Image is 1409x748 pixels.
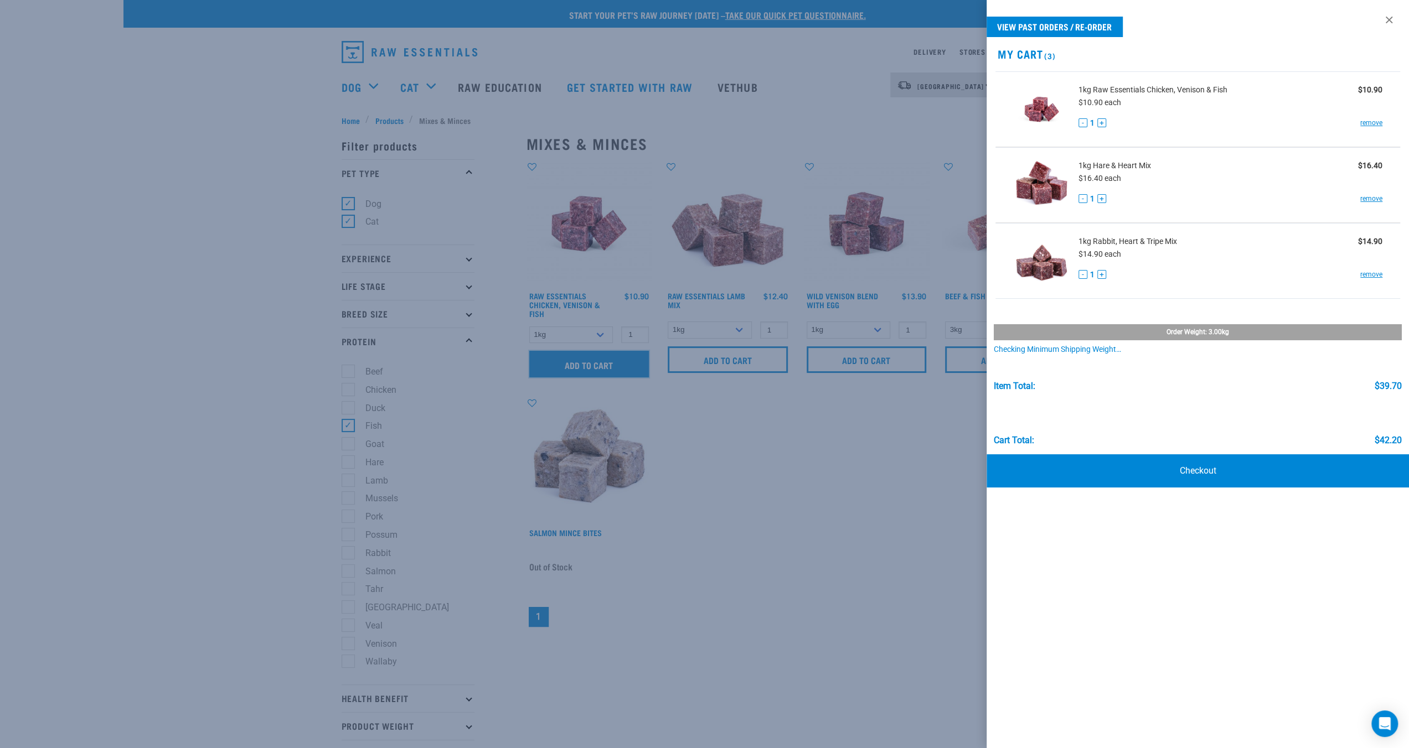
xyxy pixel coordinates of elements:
[1358,161,1382,170] strong: $16.40
[1374,381,1401,391] div: $39.70
[1358,237,1382,246] strong: $14.90
[1097,118,1106,127] button: +
[1078,84,1227,96] span: 1kg Raw Essentials Chicken, Venison & Fish
[1013,81,1070,138] img: Raw Essentials Chicken, Venison & Fish
[994,324,1401,340] div: Order weight: 3.00kg
[1360,194,1382,204] a: remove
[1090,269,1095,280] span: 1
[1090,193,1095,205] span: 1
[1374,435,1401,445] div: $42.20
[1078,236,1177,247] span: 1kg Rabbit, Heart & Tripe Mix
[1078,250,1121,258] span: $14.90 each
[1078,194,1087,203] button: -
[1078,270,1087,279] button: -
[994,345,1401,354] div: Checking minimum shipping weight…
[1013,157,1070,214] img: Hare & Heart Mix
[1078,160,1151,172] span: 1kg Hare & Heart Mix
[1042,54,1055,58] span: (3)
[1358,85,1382,94] strong: $10.90
[1360,269,1382,279] a: remove
[1360,118,1382,128] a: remove
[1371,710,1398,737] div: Open Intercom Messenger
[1013,232,1070,289] img: Rabbit, Heart & Tripe Mix
[1078,174,1121,183] span: $16.40 each
[1090,117,1095,129] span: 1
[1078,98,1121,107] span: $10.90 each
[1097,194,1106,203] button: +
[1097,270,1106,279] button: +
[994,381,1035,391] div: Item Total:
[987,17,1122,37] a: View past orders / re-order
[1078,118,1087,127] button: -
[994,435,1034,445] div: Cart total:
